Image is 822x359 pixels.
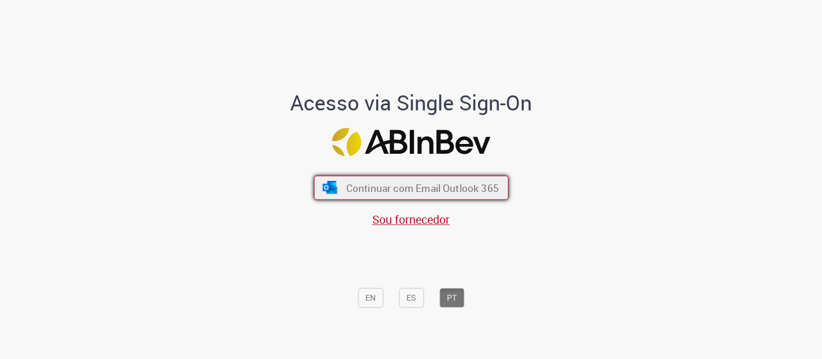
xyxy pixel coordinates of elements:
h1: Acesso via Single Sign-On [251,91,572,114]
button: ES [399,288,424,308]
a: Sou fornecedor [372,212,450,227]
button: EN [358,288,383,308]
button: PT [439,288,464,308]
button: ícone Azure/Microsoft 360 Continuar com Email Outlook 365 [314,176,509,200]
img: ícone Azure/Microsoft 360 [321,181,338,194]
span: Continuar com Email Outlook 365 [346,181,498,194]
img: Logo ABInBev [332,128,490,157]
